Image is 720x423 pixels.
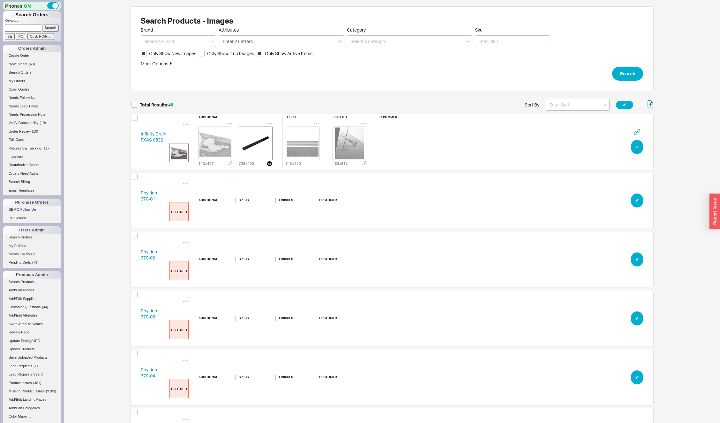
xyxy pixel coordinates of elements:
[9,113,46,116] span: Needs Processing Note
[635,315,639,322] span: ✔︎
[635,143,639,151] span: ✔︎
[279,257,306,260] h6: finishes
[3,170,61,177] a: Orders Need Auths
[199,160,214,167] div: 513 x 427
[9,305,41,309] span: Customer Questions
[286,115,319,119] h6: specs
[3,45,61,52] div: Orders Admin
[379,115,407,119] h6: customer
[616,101,633,109] button: ✔︎
[3,215,61,222] a: PO Search
[9,364,32,368] span: Lead Requests
[141,51,146,56] input: Only Show New Images
[631,311,643,325] button: ✔︎
[631,140,643,154] button: ✔︎
[319,257,346,260] h6: customer
[3,128,61,135] a: Under Review(10)
[3,199,61,206] div: Purchase Orders
[257,51,262,56] input: Only Show Active Items
[141,35,216,47] input: Select a Brand
[199,51,205,56] input: Only Show if no Images
[141,27,153,33] span: Brand
[219,27,239,33] span: Attributes
[210,40,214,43] svg: open menu
[466,40,470,43] svg: open menu
[3,234,61,241] a: Search Profiles
[279,375,306,378] h6: finishes
[3,2,61,10] div: Phones
[240,128,272,159] img: fxas65bk_web_ghs2du
[3,271,61,279] div: Products Admin
[239,198,266,201] h6: specs
[239,160,254,168] div: 725 x 400
[333,115,366,119] h6: finishes
[9,260,31,264] span: Pending Certs
[620,70,635,77] span: Search
[279,316,306,319] h6: finishes
[5,33,15,40] input: SE
[42,146,49,150] span: ( 11 )
[239,375,266,378] h6: specs
[333,160,348,167] div: 462 x 512
[149,50,196,57] span: Only Show New Images
[3,295,61,302] a: Add/Edit Suppliers
[32,129,38,133] span: ( 10 )
[3,52,61,59] a: Create Order
[42,305,48,309] span: ( 44 )
[46,389,56,393] span: ( 9183 )
[319,375,346,378] h6: customer
[9,389,45,393] span: Missing Product Issues
[3,11,61,18] h1: Search Orders
[631,193,643,208] button: ✔︎
[29,62,35,66] span: ( 40 )
[3,312,61,319] a: Add/Edit Attributes
[140,103,173,107] h5: Total Results:
[3,86,61,93] a: Open Quotes
[5,18,61,25] p: Keyword:
[9,62,27,66] span: New Orders
[3,371,61,378] a: Lead Requests Search
[239,257,266,260] h6: specs
[546,99,610,111] input: Enter Sort
[3,226,61,234] div: Users Admin
[3,259,61,266] a: Pending Certs(79)
[279,198,306,201] h6: finishes
[199,115,273,119] h6: additional
[40,121,46,125] span: ( 19 )
[635,256,639,263] span: ✔︎
[169,202,189,221] div: no main
[287,128,319,159] img: 210599
[3,78,61,84] a: My Orders
[3,153,61,160] a: Inventory
[319,316,346,319] h6: customer
[3,363,61,369] a: Lead Requests(1)
[3,380,61,386] a: Product Issues(481)
[3,69,61,76] a: Search Orders
[329,120,370,167] div: 462x512
[9,121,39,125] span: Verify Compatibility
[9,381,32,385] span: Product Issues
[3,338,61,344] a: Update Pricing/UPC
[199,316,226,319] h6: additional
[141,367,157,379] a: Phylrich370-04
[3,346,61,353] a: Upload Products
[319,198,346,201] h6: customer
[236,120,276,168] div: 725x400
[635,197,639,204] span: ✔︎
[3,405,61,412] a: Add/Edit Categories
[195,120,236,168] div: 513x427
[169,261,189,280] div: no main
[3,187,61,194] a: Email Templates
[3,103,61,110] a: Needs Lead Times
[3,145,61,152] a: Process SE Tracking(11)
[3,329,61,336] a: Review Page
[168,102,173,107] span: 49
[169,320,189,339] div: no main
[141,190,157,202] a: Phylrich370-01
[141,249,157,261] a: Phylrich370-02
[141,17,643,25] h1: Search Products - Images
[3,388,61,395] a: Missing Product Issues(9183)
[33,381,41,385] span: ( 481 )
[334,128,365,159] img: 225521
[42,25,59,31] input: Search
